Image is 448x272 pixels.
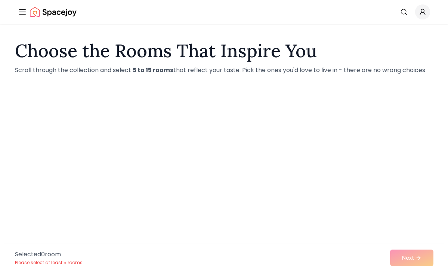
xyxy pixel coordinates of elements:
[15,42,433,60] h1: Choose the Rooms That Inspire You
[30,4,77,19] a: Spacejoy
[15,66,433,75] p: Scroll through the collection and select that reflect your taste. Pick the ones you'd love to liv...
[133,66,173,74] strong: 5 to 15 rooms
[30,4,77,19] img: Spacejoy Logo
[15,250,83,259] p: Selected 0 room
[15,260,83,266] p: Please select at least 5 rooms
